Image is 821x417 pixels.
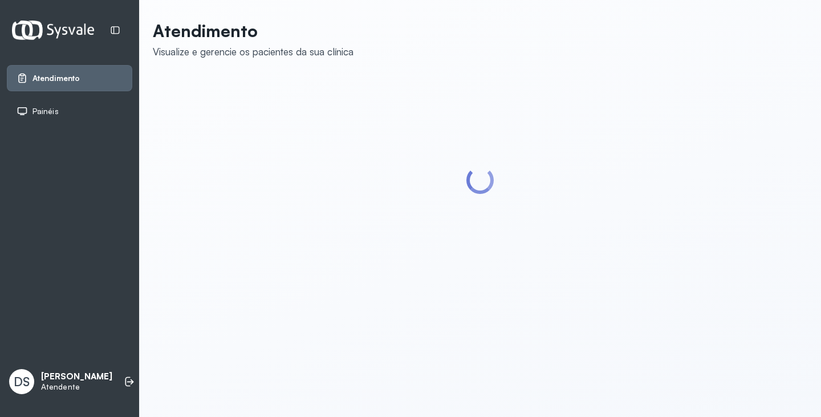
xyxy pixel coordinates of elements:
span: Atendimento [32,74,80,83]
span: DS [14,374,30,389]
img: Logotipo do estabelecimento [12,21,94,39]
p: Atendimento [153,21,353,41]
p: Atendente [41,382,112,392]
p: [PERSON_NAME] [41,371,112,382]
a: Atendimento [17,72,123,84]
div: Visualize e gerencie os pacientes da sua clínica [153,46,353,58]
span: Painéis [32,107,59,116]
